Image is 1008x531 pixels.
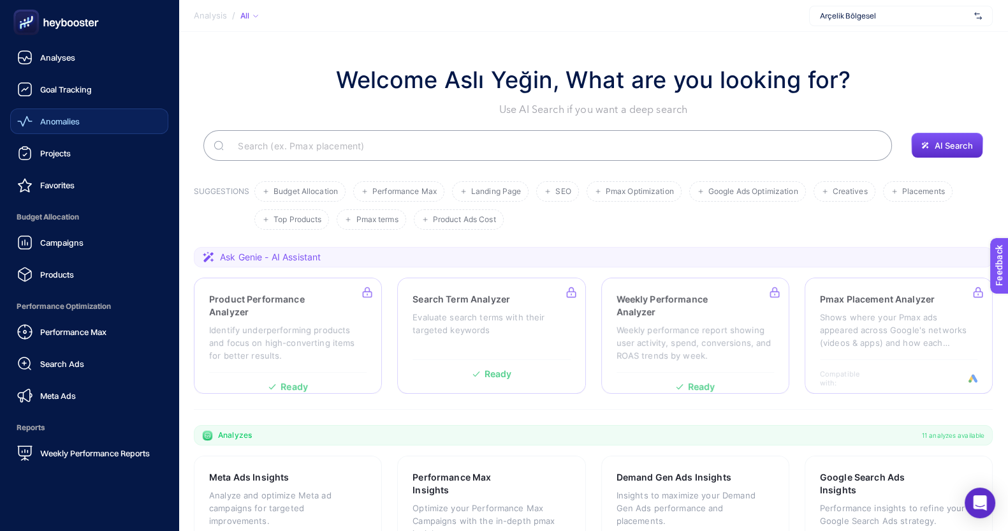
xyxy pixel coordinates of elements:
h3: Google Search Ads Insights [820,471,937,497]
a: Anomalies [10,108,168,134]
span: Performance Optimization [10,294,168,319]
span: Reports [10,415,168,440]
span: Projects [40,148,71,158]
span: Campaigns [40,237,84,248]
a: Search Term AnalyzerEvaluate search terms with their targeted keywordsReady [397,278,585,394]
span: Creatives [833,187,868,197]
span: Performance Max [40,327,106,337]
span: Analyzes [218,430,252,440]
p: Use AI Search if you want a deep search [336,102,851,117]
span: Analysis [194,11,227,21]
div: All [240,11,258,21]
h3: SUGGESTIONS [194,186,249,230]
span: / [232,10,235,20]
span: AI Search [934,140,972,151]
span: 11 analyzes available [922,430,984,440]
span: Budget Allocation [274,187,338,197]
a: Meta Ads [10,383,168,408]
a: Weekly Performance Reports [10,440,168,466]
p: Performance insights to refine your Google Search Ads strategy. [820,502,977,527]
h1: Welcome Aslı Yeğin, What are you looking for? [336,63,851,97]
input: Search [228,128,882,163]
a: Products [10,262,168,287]
span: Product Ads Cost [433,215,496,225]
span: Pmax terms [356,215,398,225]
p: Analyze and optimize Meta ad campaigns for targeted improvements. [209,489,367,527]
span: Budget Allocation [10,204,168,230]
span: Arçelik Bölgesel [820,11,969,21]
a: Product Performance AnalyzerIdentify underperforming products and focus on high-converting items ... [194,278,382,394]
img: svg%3e [974,10,982,22]
span: SEO [555,187,571,197]
a: Search Ads [10,351,168,377]
span: Search Ads [40,359,84,369]
span: Landing Page [471,187,521,197]
span: Pmax Optimization [606,187,674,197]
span: Google Ads Optimization [708,187,798,197]
span: Analyses [40,52,75,63]
a: Campaigns [10,230,168,255]
a: Favorites [10,172,168,198]
h3: Meta Ads Insights [209,471,289,484]
a: Performance Max [10,319,168,345]
span: Anomalies [40,116,80,126]
span: Goal Tracking [40,84,92,94]
h3: Demand Gen Ads Insights [617,471,731,484]
button: AI Search [911,133,982,158]
a: Pmax Placement AnalyzerShows where your Pmax ads appeared across Google's networks (videos & apps... [805,278,993,394]
a: Analyses [10,45,168,70]
span: Ask Genie - AI Assistant [220,251,321,264]
h3: Performance Max Insights [413,471,529,497]
span: Performance Max [372,187,437,197]
span: Meta Ads [40,391,76,401]
span: Placements [902,187,945,197]
p: Insights to maximize your Demand Gen Ads performance and placements. [617,489,774,527]
span: Favorites [40,180,75,190]
a: Weekly Performance AnalyzerWeekly performance report showing user activity, spend, conversions, a... [601,278,789,394]
span: Weekly Performance Reports [40,448,150,458]
span: Top Products [274,215,321,225]
a: Goal Tracking [10,77,168,102]
div: Open Intercom Messenger [965,488,995,518]
span: Feedback [8,4,48,14]
a: Projects [10,140,168,166]
span: Products [40,269,74,280]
